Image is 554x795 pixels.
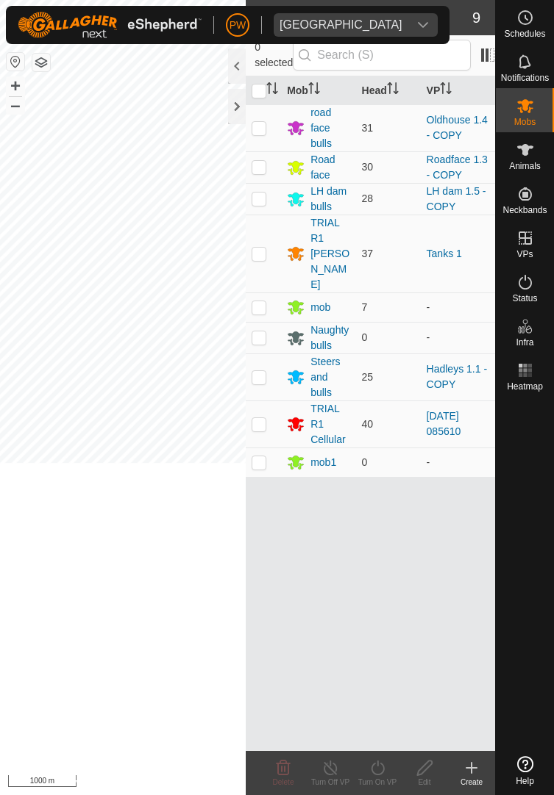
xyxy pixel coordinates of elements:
span: Notifications [501,73,549,82]
div: Turn Off VP [307,777,354,788]
span: Mobs [514,118,536,126]
a: [DATE] 085610 [427,410,461,437]
a: Roadface 1.3 - COPY [427,154,488,181]
span: 0 selected [255,40,293,71]
div: TRIAL R1 [PERSON_NAME] [310,215,349,292]
span: 25 [362,371,374,383]
div: Naughty bulls [310,323,349,353]
div: dropdown trigger [408,13,438,37]
span: Schedules [504,29,545,38]
a: Help [496,750,554,791]
p-sorticon: Activate to sort [266,84,278,96]
span: Heatmap [507,382,543,391]
div: Turn On VP [354,777,401,788]
input: Search (S) [293,40,471,71]
a: Contact Us [138,776,181,789]
img: Gallagher Logo [18,12,202,38]
span: VPs [516,250,533,259]
button: – [7,96,24,114]
a: Hadleys 1.1 - COPY [427,363,487,390]
span: Kawhia Farm [274,13,408,37]
span: 0 [362,456,368,468]
td: - [421,292,495,322]
span: 0 [362,331,368,343]
span: 37 [362,248,374,259]
button: Reset Map [7,53,24,71]
th: Mob [281,76,355,105]
div: Road face [310,152,349,183]
a: Oldhouse 1.4 - COPY [427,114,488,141]
span: 31 [362,122,374,134]
span: Status [512,294,537,303]
span: Delete [273,778,294,786]
span: Animals [509,162,541,170]
div: [GEOGRAPHIC_DATA] [280,19,402,31]
div: TRIAL R1 Cellular [310,401,349,447]
p-sorticon: Activate to sort [308,84,320,96]
button: Map Layers [32,54,50,71]
div: mob [310,300,330,315]
div: Steers and bulls [310,354,349,400]
a: Privacy Policy [65,776,120,789]
span: 30 [362,161,374,173]
div: LH dam bulls [310,184,349,215]
div: Create [448,777,495,788]
button: + [7,77,24,95]
span: 28 [362,193,374,204]
div: mob1 [310,455,336,470]
td: - [421,447,495,477]
th: VP [421,76,495,105]
span: Help [516,777,534,785]
td: - [421,322,495,353]
span: 9 [472,7,480,29]
p-sorticon: Activate to sort [440,84,452,96]
p-sorticon: Activate to sort [387,84,399,96]
span: 7 [362,301,368,313]
span: Neckbands [502,206,547,215]
th: Head [356,76,421,105]
span: Infra [516,338,533,347]
div: road face bulls [310,105,349,151]
span: 40 [362,418,374,430]
a: Tanks 1 [427,248,462,259]
div: Edit [401,777,448,788]
a: LH dam 1.5 - COPY [427,185,486,212]
span: PW [230,18,246,33]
